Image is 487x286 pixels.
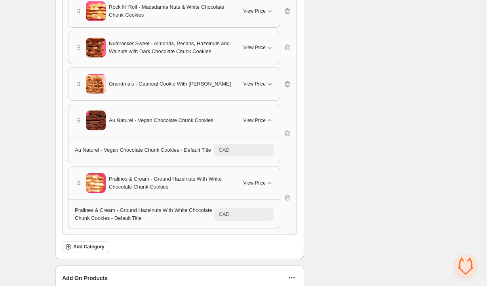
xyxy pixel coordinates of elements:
[454,254,477,278] div: Open chat
[86,108,106,133] img: Au Naturel - Vegan Chocolate Chunk Cookies
[243,180,266,186] span: View Price
[86,171,106,196] img: Pralines & Cream - Ground Hazelnuts With White Chocolate Chunk Cookies
[239,5,278,17] button: View Price
[109,175,234,191] span: Pralines & Cream - Ground Hazelnuts With White Chocolate Chunk Cookies
[243,81,266,87] span: View Price
[62,274,108,282] span: Add On Products
[109,80,231,88] span: Grandma’s - Oatmeal Cookie With [PERSON_NAME]
[73,244,105,250] span: Add Category
[109,116,213,124] span: Au Naturel - Vegan Chocolate Chunk Cookies
[239,41,278,54] button: View Price
[75,147,211,153] span: Au Naturel - Vegan Chocolate Chunk Cookies - Default Title
[109,40,234,55] span: Nutcracker Sweet - Almonds, Pecans, Hazelnuts and Walnuts with Dark Chocolate Chunk Cookies
[62,241,109,252] button: Add Category
[219,210,229,218] div: CAD
[243,8,266,14] span: View Price
[239,78,278,90] button: View Price
[75,207,212,221] span: Pralines & Cream - Ground Hazelnuts With White Chocolate Chunk Cookies - Default Title
[243,44,266,51] span: View Price
[243,117,266,124] span: View Price
[109,3,234,19] span: Rock N' Roll - Macadamia Nuts & White Chocolate Chunk Cookies
[239,177,278,189] button: View Price
[86,35,106,60] img: Nutcracker Sweet - Almonds, Pecans, Hazelnuts and Walnuts with Dark Chocolate Chunk Cookies
[239,114,278,127] button: View Price
[86,72,106,97] img: Grandma’s - Oatmeal Cookie With Sultana Raisins
[219,146,229,154] div: CAD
